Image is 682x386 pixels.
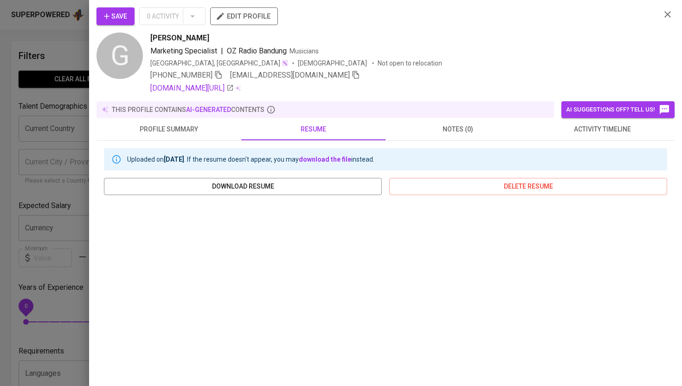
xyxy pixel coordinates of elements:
button: delete resume [389,178,667,195]
span: Save [104,11,127,22]
span: edit profile [218,10,270,22]
span: resume [247,124,380,135]
a: download the file [299,156,351,163]
button: Save [97,7,135,25]
span: | [221,46,223,57]
b: [DATE] [164,156,184,163]
span: AI suggestions off? Tell us! [566,104,670,115]
img: magic_wand.svg [281,59,289,67]
span: Marketing Specialist [150,46,217,55]
div: Uploaded on . If the resume doesn't appear, you may instead. [127,151,374,168]
a: edit profile [210,12,278,20]
span: profile summary [102,124,236,135]
span: [EMAIL_ADDRESS][DOMAIN_NAME] [230,71,350,79]
button: download resume [104,178,382,195]
span: OZ Radio Bandung [227,46,287,55]
button: AI suggestions off? Tell us! [561,101,675,118]
span: [DEMOGRAPHIC_DATA] [298,59,368,68]
p: Not open to relocation [378,59,442,68]
span: delete resume [397,181,660,192]
span: [PERSON_NAME] [150,33,209,44]
span: notes (0) [391,124,525,135]
span: AI-generated [186,106,231,113]
span: Musicians [290,47,319,55]
span: download resume [111,181,374,192]
p: this profile contains contents [112,105,264,114]
span: activity timeline [536,124,669,135]
span: [PHONE_NUMBER] [150,71,212,79]
div: G [97,33,143,79]
a: [DOMAIN_NAME][URL] [150,83,234,94]
div: [GEOGRAPHIC_DATA], [GEOGRAPHIC_DATA] [150,59,289,68]
button: edit profile [210,7,278,25]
